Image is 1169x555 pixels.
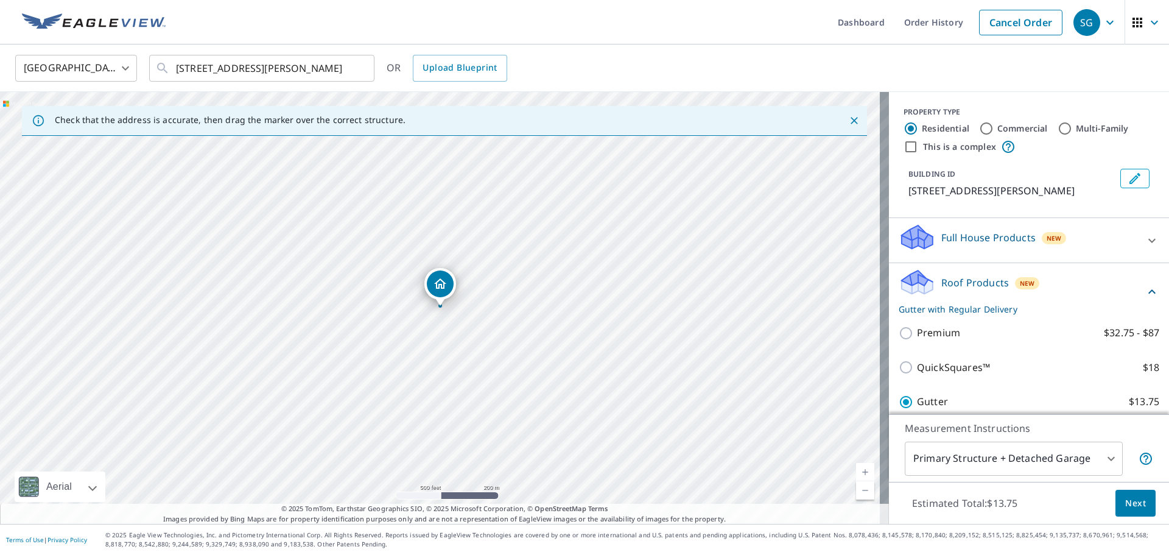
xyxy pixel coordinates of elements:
[922,122,969,135] label: Residential
[905,442,1123,476] div: Primary Structure + Detached Garage
[917,325,960,341] p: Premium
[1125,496,1146,511] span: Next
[1047,233,1062,243] span: New
[1129,394,1159,409] p: $13.75
[15,51,137,85] div: [GEOGRAPHIC_DATA]
[1143,360,1159,375] p: $18
[917,394,948,409] p: Gutter
[22,13,166,32] img: EV Logo
[904,107,1154,118] div: PROPERTY TYPE
[176,51,349,85] input: Search by address or latitude-longitude
[423,60,497,76] span: Upload Blueprint
[908,183,1115,198] p: [STREET_ADDRESS][PERSON_NAME]
[905,421,1153,436] p: Measurement Instructions
[1104,325,1159,341] p: $32.75 - $87
[941,275,1009,290] p: Roof Products
[1120,169,1150,188] button: Edit building 1
[55,115,405,125] p: Check that the address is accurate, then drag the marker over the correct structure.
[941,230,1036,245] p: Full House Products
[1073,9,1100,36] div: SG
[424,268,456,306] div: Dropped pin, building 1, Residential property, 3123 Mapleridge Dr Lutz, FL 33558
[846,113,862,129] button: Close
[281,504,608,514] span: © 2025 TomTom, Earthstar Geographics SIO, © 2025 Microsoft Corporation, ©
[908,169,955,179] p: BUILDING ID
[899,303,1145,316] p: Gutter with Regular Delivery
[979,10,1062,35] a: Cancel Order
[899,268,1159,316] div: Roof ProductsNewGutter with Regular Delivery
[588,504,608,513] a: Terms
[535,504,586,513] a: OpenStreetMap
[856,463,874,481] a: Current Level 16, Zoom In
[413,55,507,82] a: Upload Blueprint
[387,55,507,82] div: OR
[43,472,75,502] div: Aerial
[15,472,105,502] div: Aerial
[923,141,996,153] label: This is a complex
[856,481,874,500] a: Current Level 16, Zoom Out
[1076,122,1129,135] label: Multi-Family
[1064,408,1159,442] div: Regular $0
[6,536,44,544] a: Terms of Use
[105,531,1163,549] p: © 2025 Eagle View Technologies, Inc. and Pictometry International Corp. All Rights Reserved. Repo...
[47,536,87,544] a: Privacy Policy
[997,122,1048,135] label: Commercial
[902,490,1027,517] p: Estimated Total: $13.75
[899,223,1159,258] div: Full House ProductsNew
[6,536,87,543] p: |
[1020,278,1035,288] span: New
[1115,490,1156,517] button: Next
[917,360,990,375] p: QuickSquares™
